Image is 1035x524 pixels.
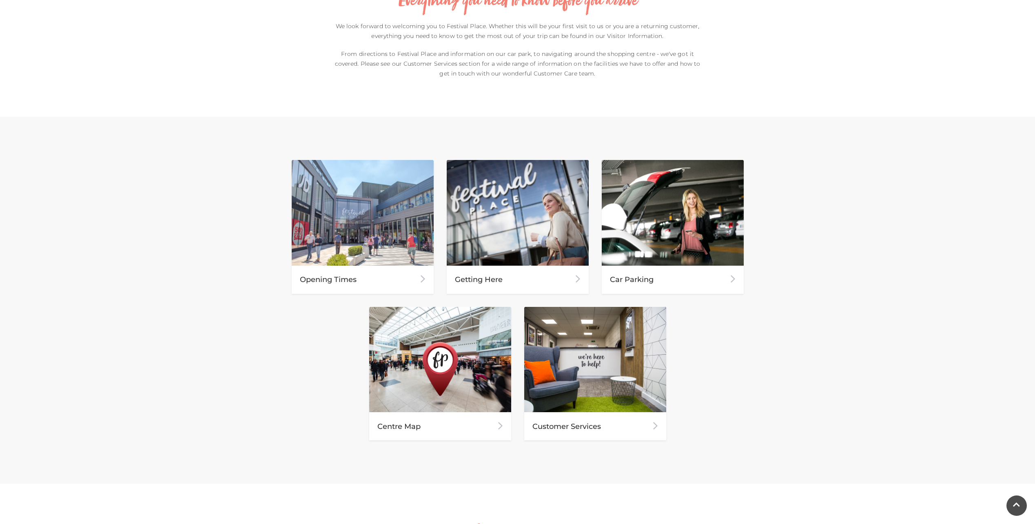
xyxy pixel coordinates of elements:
[447,160,589,294] a: Getting Here
[524,412,666,440] div: Customer Services
[602,160,744,294] a: Car Parking
[292,160,434,294] a: Opening Times
[330,49,705,78] p: From directions to Festival Place and information on our car park, to navigating around the shopp...
[524,307,666,441] a: Customer Services
[330,21,705,41] p: We look forward to welcoming you to Festival Place. Whether this will be your first visit to us o...
[369,307,511,441] a: Centre Map
[447,266,589,294] div: Getting Here
[292,266,434,294] div: Opening Times
[602,266,744,294] div: Car Parking
[369,412,511,440] div: Centre Map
